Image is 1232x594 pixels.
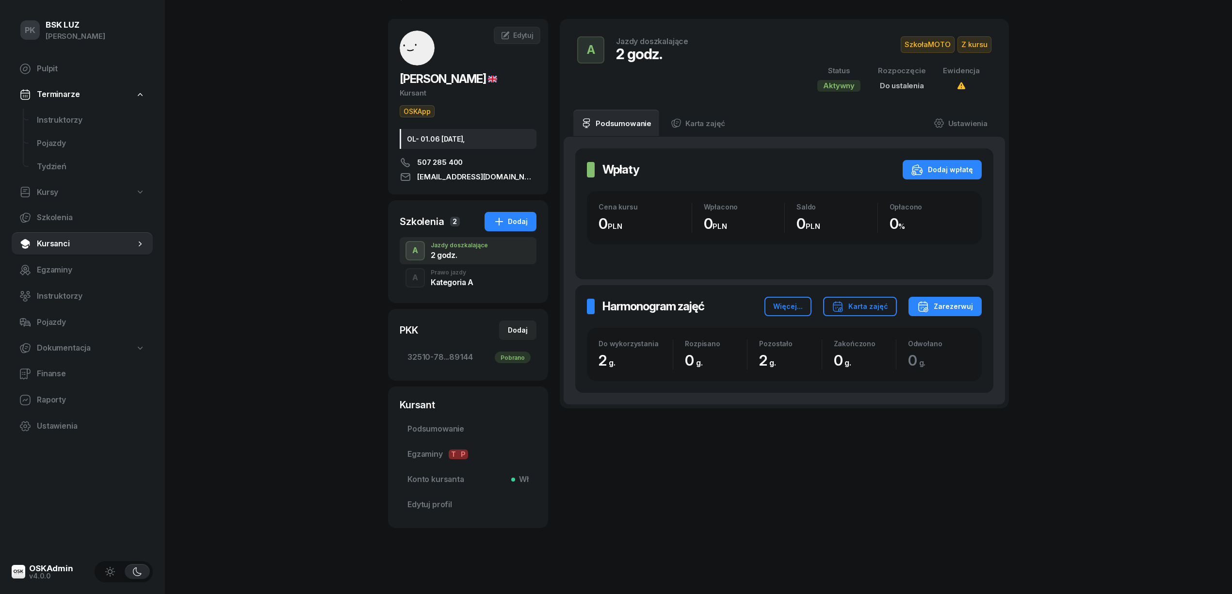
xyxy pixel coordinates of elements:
[37,342,91,354] span: Dokumentacja
[37,186,58,199] span: Kursy
[616,45,688,63] div: 2 godz.
[495,352,531,363] div: Pobrano
[919,358,926,368] small: g.
[817,80,860,92] div: Aktywny
[29,573,73,579] div: v4.0.0
[599,339,673,348] div: Do wykorzystania
[908,352,931,369] span: 0
[37,137,145,150] span: Pojazdy
[759,352,781,369] span: 2
[832,301,888,312] div: Karta zajęć
[513,31,534,39] span: Edytuj
[12,362,153,385] a: Finanse
[685,352,708,369] span: 0
[29,109,153,132] a: Instruktorzy
[713,222,727,231] small: PLN
[37,394,145,406] span: Raporty
[917,301,973,312] div: Zarezerwuj
[405,268,425,288] button: A
[890,215,971,233] div: 0
[400,264,536,291] button: APrawo jazdyKategoria A
[431,242,488,248] div: Jazdy doszkalające
[407,423,529,435] span: Podsumowanie
[449,450,458,459] span: T
[400,346,536,369] a: 32510-78...89144Pobrano
[407,473,529,486] span: Konto kursanta
[499,321,536,340] button: Dodaj
[844,358,851,368] small: g.
[823,297,897,316] button: Karta zajęć
[12,565,25,578] img: logo-xs@2x.png
[901,36,991,53] button: SzkołaMOTOZ kursu
[37,63,145,75] span: Pulpit
[408,242,422,259] div: A
[796,203,877,211] div: Saldo
[485,212,536,231] button: Dodaj
[494,27,540,44] a: Edytuj
[908,339,970,348] div: Odwołano
[764,297,811,316] button: Więcej...
[911,164,973,176] div: Dodaj wpłatę
[12,232,153,256] a: Kursanci
[796,215,877,233] div: 0
[12,206,153,229] a: Szkolenia
[37,161,145,173] span: Tydzień
[37,368,145,380] span: Finanse
[37,114,145,127] span: Instruktorzy
[29,132,153,155] a: Pojazdy
[12,258,153,282] a: Egzaminy
[400,398,536,412] div: Kursant
[898,222,905,231] small: %
[400,493,536,516] a: Edytuj profil
[417,171,536,183] span: [EMAIL_ADDRESS][DOMAIN_NAME]
[903,160,982,179] button: Dodaj wpłatę
[608,222,622,231] small: PLN
[400,171,536,183] a: [EMAIL_ADDRESS][DOMAIN_NAME]
[37,264,145,276] span: Egzaminy
[12,415,153,438] a: Ustawienia
[616,37,688,45] div: Jazdy doszkalające
[12,311,153,334] a: Pojazdy
[696,358,703,368] small: g.
[458,450,468,459] span: P
[12,57,153,80] a: Pulpit
[29,564,73,573] div: OSKAdmin
[609,358,616,368] small: g.
[957,36,991,53] span: Z kursu
[400,417,536,441] a: Podsumowanie
[400,129,536,149] div: OL- 01.06 [DATE],
[405,241,425,260] button: A
[599,352,620,369] span: 2
[908,297,982,316] button: Zarezerwuj
[46,21,105,29] div: BSK LUZ
[901,36,955,53] span: SzkołaMOTO
[431,278,473,286] div: Kategoria A
[926,110,995,137] a: Ustawienia
[685,339,747,348] div: Rozpisano
[407,448,529,461] span: Egzaminy
[400,237,536,264] button: AJazdy doszkalające2 godz.
[400,87,536,99] div: Kursant
[46,30,105,43] div: [PERSON_NAME]
[878,64,925,77] div: Rozpoczęcie
[834,352,857,369] span: 0
[37,88,80,101] span: Terminarze
[663,110,733,137] a: Karta zajęć
[704,215,785,233] div: 0
[773,301,803,312] div: Więcej...
[37,420,145,433] span: Ustawienia
[37,316,145,329] span: Pojazdy
[12,388,153,412] a: Raporty
[880,81,924,90] span: Do ustalenia
[515,473,529,486] span: Wł
[407,351,529,364] span: 32510-78...89144
[400,105,435,117] button: OSKApp
[577,36,604,64] button: A
[400,468,536,491] a: Konto kursantaWł
[769,358,776,368] small: g.
[583,40,599,60] div: A
[759,339,821,348] div: Pozostało
[12,83,153,106] a: Terminarze
[508,324,528,336] div: Dodaj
